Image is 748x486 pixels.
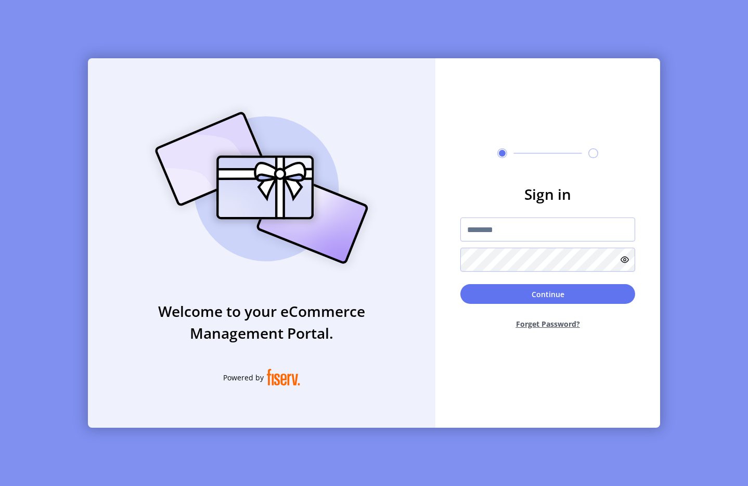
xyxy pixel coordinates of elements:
[460,183,635,205] h3: Sign in
[139,100,384,275] img: card_Illustration.svg
[223,372,264,383] span: Powered by
[460,284,635,304] button: Continue
[460,310,635,338] button: Forget Password?
[88,300,435,344] h3: Welcome to your eCommerce Management Portal.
